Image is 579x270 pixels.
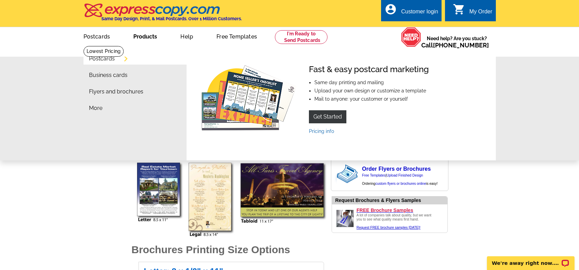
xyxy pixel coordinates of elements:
[453,8,492,16] a: shopping_cart My Order
[132,245,324,255] h1: Brochures Printing Size Options
[101,16,242,21] h4: Same Day Design, Print, & Mail Postcards. Over 1 Million Customers.
[335,197,447,204] div: Want to know how your brochure printing will look before you order it? Check our work.
[89,56,115,61] a: Postcards
[331,162,337,185] img: background image for brochures and flyers arrow
[362,173,438,185] span: | Ordering is easy!
[314,97,429,101] li: Mail to anyone: your customer or yourself
[135,162,327,238] img: full-color flyers and brochures
[357,207,445,213] a: FREE Brochure Samples
[385,3,397,15] i: account_circle
[401,27,421,47] img: help
[83,8,242,21] a: Same Day Design, Print, & Mail Postcards. Over 1 Million Customers.
[335,208,355,229] img: Request FREE samples of our brochures printing
[362,173,386,177] a: Free Templates
[89,72,127,78] a: Business cards
[89,89,143,94] a: Flyers and brochures
[421,35,492,49] span: Need help? Are you stuck?
[337,162,361,185] img: stack of brochures with custom content
[375,182,426,185] a: custom flyers or brochures online
[309,128,334,134] a: Pricing info
[199,65,298,133] img: Fast & easy postcard marketing
[309,110,346,123] a: Get Started
[205,28,268,44] a: Free Templates
[122,28,168,44] a: Products
[89,105,102,111] a: More
[421,42,489,49] span: Call
[482,248,579,270] iframe: LiveChat chat widget
[314,88,429,93] li: Upload your own design or customize a template
[73,28,121,44] a: Postcards
[469,9,492,18] div: My Order
[385,8,438,16] a: account_circle Customer login
[401,9,438,18] div: Customer login
[387,173,423,177] a: Upload Finished Design
[169,28,204,44] a: Help
[362,166,431,172] a: Order Flyers or Brochures
[453,3,465,15] i: shopping_cart
[309,65,429,75] h4: Fast & easy postcard marketing
[357,226,421,229] a: Request FREE samples of our flyer & brochure printing.
[335,225,355,230] a: Request FREE samples of our brochures printing
[314,80,429,85] li: Same day printing and mailing
[357,213,436,230] div: A lot of companies talk about quality, but we want you to see what quality means first hand.
[433,42,489,49] a: [PHONE_NUMBER]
